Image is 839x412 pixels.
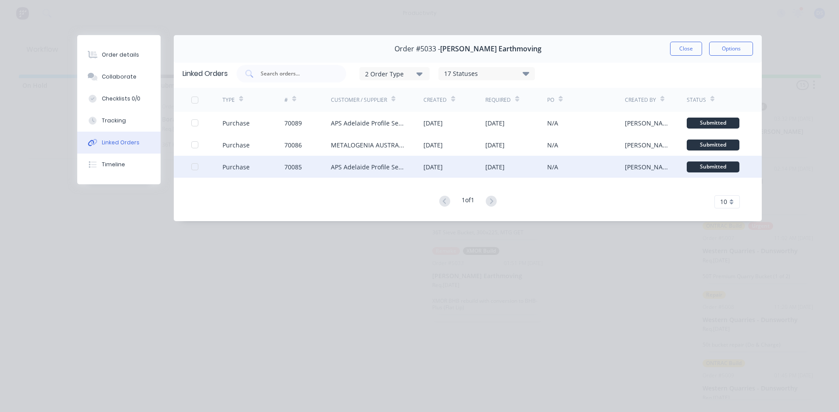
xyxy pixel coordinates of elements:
[102,51,139,59] div: Order details
[709,42,753,56] button: Options
[365,69,424,78] div: 2 Order Type
[423,96,447,104] div: Created
[284,162,302,172] div: 70085
[625,162,669,172] div: [PERSON_NAME]
[102,73,136,81] div: Collaborate
[423,162,443,172] div: [DATE]
[625,118,669,128] div: [PERSON_NAME]
[183,68,228,79] div: Linked Orders
[331,162,406,172] div: APS Adelaide Profile Services
[260,69,333,78] input: Search orders...
[77,44,161,66] button: Order details
[77,110,161,132] button: Tracking
[670,42,702,56] button: Close
[359,67,430,80] button: 2 Order Type
[77,154,161,176] button: Timeline
[720,197,727,206] span: 10
[102,139,140,147] div: Linked Orders
[102,117,126,125] div: Tracking
[625,140,669,150] div: [PERSON_NAME]
[485,96,511,104] div: Required
[485,162,505,172] div: [DATE]
[462,195,474,208] div: 1 of 1
[485,118,505,128] div: [DATE]
[102,161,125,168] div: Timeline
[284,140,302,150] div: 70086
[687,161,739,172] div: Submitted
[222,162,250,172] div: Purchase
[331,140,406,150] div: METALOGENIA AUSTRALIA PTY LTD - (MTG)
[687,140,739,150] div: Submitted
[625,96,656,104] div: Created By
[547,96,554,104] div: PO
[222,96,235,104] div: TYPE
[687,118,739,129] div: Submitted
[284,118,302,128] div: 70089
[331,118,406,128] div: APS Adelaide Profile Services
[440,45,541,53] span: [PERSON_NAME] Earthmoving
[485,140,505,150] div: [DATE]
[547,140,558,150] div: N/A
[284,96,288,104] div: #
[102,95,140,103] div: Checklists 0/0
[687,96,706,104] div: Status
[77,132,161,154] button: Linked Orders
[423,118,443,128] div: [DATE]
[423,140,443,150] div: [DATE]
[547,118,558,128] div: N/A
[222,140,250,150] div: Purchase
[547,162,558,172] div: N/A
[394,45,440,53] span: Order #5033 -
[439,69,534,79] div: 17 Statuses
[77,88,161,110] button: Checklists 0/0
[222,118,250,128] div: Purchase
[331,96,387,104] div: Customer / Supplier
[77,66,161,88] button: Collaborate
